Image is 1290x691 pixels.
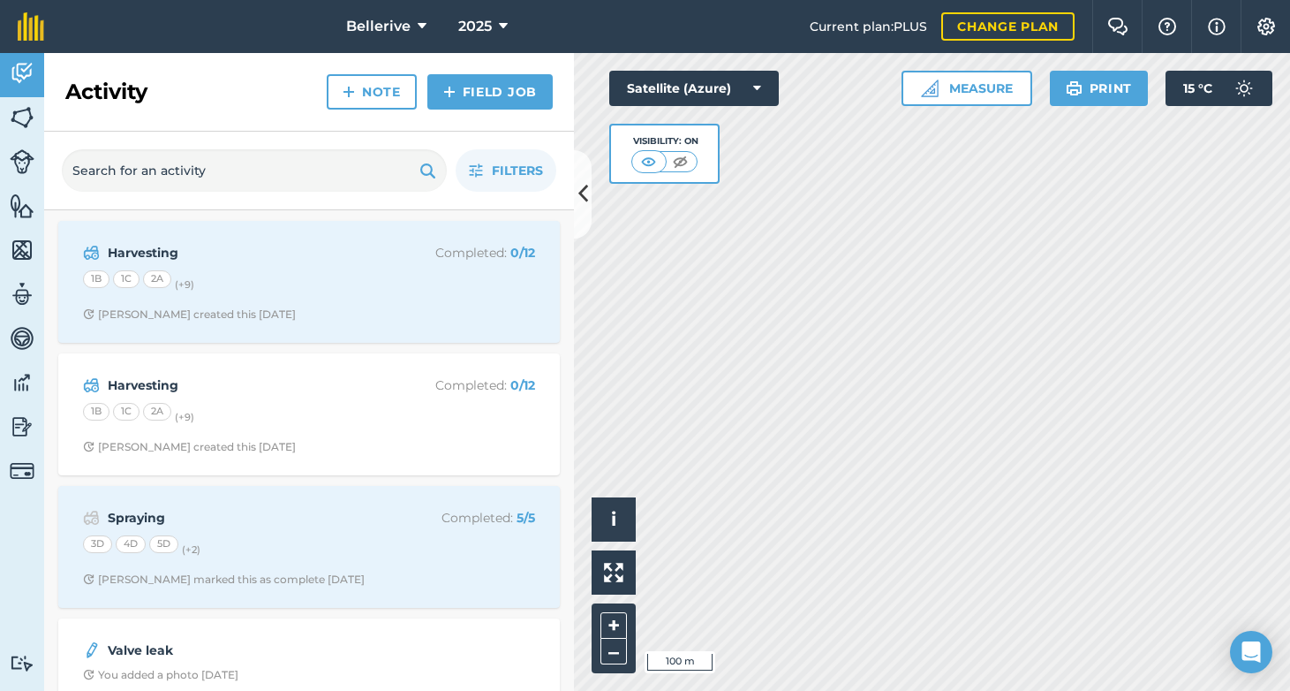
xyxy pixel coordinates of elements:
[182,543,200,556] small: (+ 2 )
[346,16,411,37] span: Bellerive
[395,243,535,262] p: Completed :
[113,270,140,288] div: 1C
[921,80,939,97] img: Ruler icon
[113,403,140,421] div: 1C
[592,497,636,542] button: i
[10,459,34,483] img: svg+xml;base64,PD94bWwgdmVyc2lvbj0iMS4wIiBlbmNvZGluZz0idXRmLTgiPz4KPCEtLSBHZW5lcmF0b3I6IEFkb2JlIE...
[108,376,388,395] strong: Harvesting
[458,16,492,37] span: 2025
[83,308,296,322] div: [PERSON_NAME] created this [DATE]
[600,612,627,639] button: +
[631,134,698,148] div: Visibility: On
[395,376,535,395] p: Completed :
[10,655,34,672] img: svg+xml;base64,PD94bWwgdmVyc2lvbj0iMS4wIiBlbmNvZGluZz0idXRmLTgiPz4KPCEtLSBHZW5lcmF0b3I6IEFkb2JlIE...
[669,153,691,171] img: svg+xml;base64,PHN2ZyB4bWxucz0iaHR0cDovL3d3dy53My5vcmcvMjAwMC9zdmciIHdpZHRoPSI1MCIgaGVpZ2h0PSI0MC...
[83,403,109,421] div: 1B
[83,535,112,553] div: 3D
[83,669,94,680] img: Clock with arrow pointing clockwise
[83,375,100,396] img: svg+xml;base64,PD94bWwgdmVyc2lvbj0iMS4wIiBlbmNvZGluZz0idXRmLTgiPz4KPCEtLSBHZW5lcmF0b3I6IEFkb2JlIE...
[600,639,627,664] button: –
[108,243,388,262] strong: Harvesting
[10,369,34,396] img: svg+xml;base64,PD94bWwgdmVyc2lvbj0iMS4wIiBlbmNvZGluZz0idXRmLTgiPz4KPCEtLSBHZW5lcmF0b3I6IEFkb2JlIE...
[108,508,388,528] strong: Spraying
[10,237,34,263] img: svg+xml;base64,PHN2ZyB4bWxucz0iaHR0cDovL3d3dy53My5vcmcvMjAwMC9zdmciIHdpZHRoPSI1NiIgaGVpZ2h0PSI2MC...
[604,563,623,582] img: Four arrows, one pointing top left, one top right, one bottom right and the last bottom left
[149,535,178,553] div: 5D
[10,414,34,440] img: svg+xml;base64,PD94bWwgdmVyc2lvbj0iMS4wIiBlbmNvZGluZz0idXRmLTgiPz4KPCEtLSBHZW5lcmF0b3I6IEFkb2JlIE...
[10,281,34,308] img: svg+xml;base64,PD94bWwgdmVyc2lvbj0iMS4wIiBlbmNvZGluZz0idXRmLTgiPz4KPCEtLSBHZW5lcmF0b3I6IEFkb2JlIE...
[901,71,1032,106] button: Measure
[609,71,779,106] button: Satellite (Azure)
[1183,71,1212,106] span: 15 ° C
[637,153,660,171] img: svg+xml;base64,PHN2ZyB4bWxucz0iaHR0cDovL3d3dy53My5vcmcvMjAwMC9zdmciIHdpZHRoPSI1MCIgaGVpZ2h0PSI0MC...
[83,573,94,585] img: Clock with arrow pointing clockwise
[83,308,94,320] img: Clock with arrow pointing clockwise
[65,78,147,106] h2: Activity
[1230,631,1272,673] div: Open Intercom Messenger
[69,232,549,332] a: HarvestingCompleted: 0/121B1C2A(+9)Clock with arrow pointing clockwise[PERSON_NAME] created this ...
[1107,18,1128,35] img: Two speech bubbles overlapping with the left bubble in the forefront
[69,364,549,465] a: HarvestingCompleted: 0/121B1C2A(+9)Clock with arrow pointing clockwise[PERSON_NAME] created this ...
[83,507,100,528] img: svg+xml;base64,PD94bWwgdmVyc2lvbj0iMS4wIiBlbmNvZGluZz0idXRmLTgiPz4KPCEtLSBHZW5lcmF0b3I6IEFkb2JlIE...
[510,377,535,393] strong: 0 / 12
[116,535,146,553] div: 4D
[510,245,535,261] strong: 0 / 12
[395,508,535,528] p: Completed :
[62,149,447,192] input: Search for an activity
[83,668,238,682] div: You added a photo [DATE]
[175,278,194,291] small: (+ 9 )
[83,440,296,454] div: [PERSON_NAME] created this [DATE]
[18,12,44,41] img: fieldmargin Logo
[10,325,34,352] img: svg+xml;base64,PD94bWwgdmVyc2lvbj0iMS4wIiBlbmNvZGluZz0idXRmLTgiPz4KPCEtLSBHZW5lcmF0b3I6IEFkb2JlIE...
[10,60,34,87] img: svg+xml;base64,PD94bWwgdmVyc2lvbj0iMS4wIiBlbmNvZGluZz0idXRmLTgiPz4KPCEtLSBHZW5lcmF0b3I6IEFkb2JlIE...
[611,508,616,530] span: i
[83,573,365,587] div: [PERSON_NAME] marked this as complete [DATE]
[10,193,34,219] img: svg+xml;base64,PHN2ZyB4bWxucz0iaHR0cDovL3d3dy53My5vcmcvMjAwMC9zdmciIHdpZHRoPSI1NiIgaGVpZ2h0PSI2MC...
[69,497,549,597] a: SprayingCompleted: 5/53D4D5D(+2)Clock with arrow pointing clockwise[PERSON_NAME] marked this as c...
[1050,71,1149,106] button: Print
[108,641,388,660] strong: Valve leak
[10,149,34,174] img: svg+xml;base64,PD94bWwgdmVyc2lvbj0iMS4wIiBlbmNvZGluZz0idXRmLTgiPz4KPCEtLSBHZW5lcmF0b3I6IEFkb2JlIE...
[10,104,34,131] img: svg+xml;base64,PHN2ZyB4bWxucz0iaHR0cDovL3d3dy53My5vcmcvMjAwMC9zdmciIHdpZHRoPSI1NiIgaGVpZ2h0PSI2MC...
[456,149,556,192] button: Filters
[143,403,171,421] div: 2A
[517,510,535,526] strong: 5 / 5
[343,81,355,103] img: svg+xml;base64,PHN2ZyB4bWxucz0iaHR0cDovL3d3dy53My5vcmcvMjAwMC9zdmciIHdpZHRoPSIxNCIgaGVpZ2h0PSIyNC...
[419,160,436,181] img: svg+xml;base64,PHN2ZyB4bWxucz0iaHR0cDovL3d3dy53My5vcmcvMjAwMC9zdmciIHdpZHRoPSIxOSIgaGVpZ2h0PSIyNC...
[1157,18,1178,35] img: A question mark icon
[83,270,109,288] div: 1B
[427,74,553,110] a: Field Job
[1226,71,1262,106] img: svg+xml;base64,PD94bWwgdmVyc2lvbj0iMS4wIiBlbmNvZGluZz0idXRmLTgiPz4KPCEtLSBHZW5lcmF0b3I6IEFkb2JlIE...
[443,81,456,103] img: svg+xml;base64,PHN2ZyB4bWxucz0iaHR0cDovL3d3dy53My5vcmcvMjAwMC9zdmciIHdpZHRoPSIxNCIgaGVpZ2h0PSIyNC...
[175,411,194,423] small: (+ 9 )
[941,12,1075,41] a: Change plan
[327,74,417,110] a: Note
[83,242,100,263] img: svg+xml;base64,PD94bWwgdmVyc2lvbj0iMS4wIiBlbmNvZGluZz0idXRmLTgiPz4KPCEtLSBHZW5lcmF0b3I6IEFkb2JlIE...
[83,640,101,661] img: svg+xml;base64,PD94bWwgdmVyc2lvbj0iMS4wIiBlbmNvZGluZz0idXRmLTgiPz4KPCEtLSBHZW5lcmF0b3I6IEFkb2JlIE...
[810,17,927,36] span: Current plan : PLUS
[1166,71,1272,106] button: 15 °C
[83,441,94,452] img: Clock with arrow pointing clockwise
[143,270,171,288] div: 2A
[492,161,543,180] span: Filters
[1256,18,1277,35] img: A cog icon
[1066,78,1083,99] img: svg+xml;base64,PHN2ZyB4bWxucz0iaHR0cDovL3d3dy53My5vcmcvMjAwMC9zdmciIHdpZHRoPSIxOSIgaGVpZ2h0PSIyNC...
[1208,16,1226,37] img: svg+xml;base64,PHN2ZyB4bWxucz0iaHR0cDovL3d3dy53My5vcmcvMjAwMC9zdmciIHdpZHRoPSIxNyIgaGVpZ2h0PSIxNy...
